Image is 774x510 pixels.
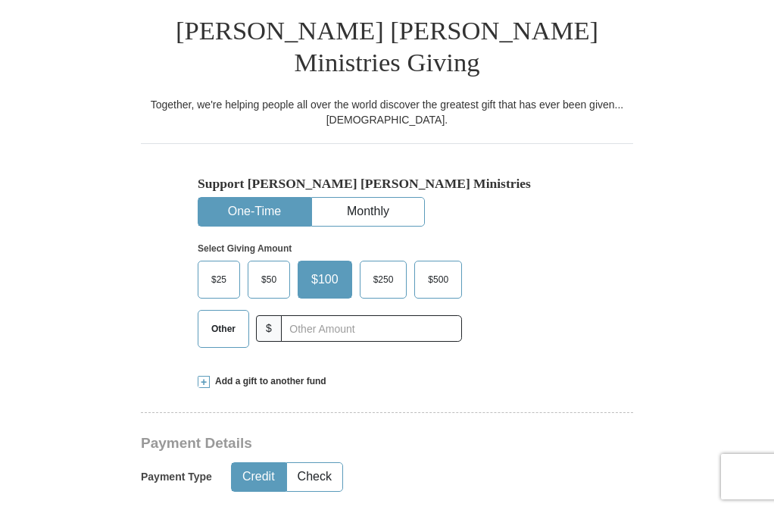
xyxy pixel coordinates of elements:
button: One-Time [198,198,311,226]
span: $100 [304,268,346,291]
h3: Payment Details [141,435,527,452]
button: Credit [232,463,286,491]
span: $25 [204,268,234,291]
div: Together, we're helping people all over the world discover the greatest gift that has ever been g... [141,97,633,127]
strong: Select Giving Amount [198,243,292,254]
h5: Payment Type [141,471,212,483]
button: Monthly [312,198,424,226]
input: Other Amount [281,315,462,342]
span: $500 [420,268,456,291]
span: Other [204,318,243,340]
span: $50 [254,268,284,291]
span: $250 [366,268,401,291]
h5: Support [PERSON_NAME] [PERSON_NAME] Ministries [198,176,576,192]
span: $ [256,315,282,342]
span: Add a gift to another fund [210,375,326,388]
button: Check [287,463,342,491]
